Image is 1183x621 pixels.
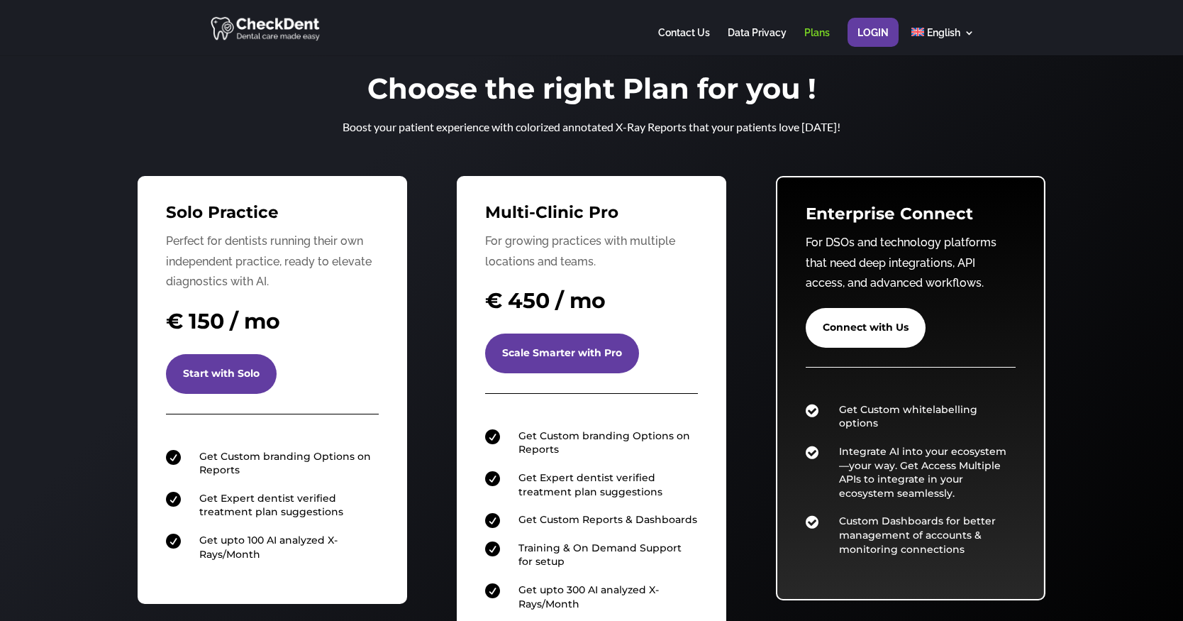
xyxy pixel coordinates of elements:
[804,28,830,55] a: Plans
[728,28,787,55] a: Data Privacy
[485,204,698,228] h3: Multi-Clinic Pro
[518,513,697,526] span: Get Custom Reports & Dashboards
[308,117,875,138] p: Boost your patient experience with colorized annotated X-Ray Reports that your patients love [DATE]!
[806,206,1016,229] h3: Enterprise Connect
[518,583,659,610] span: Get upto 300 AI analyzed X-Rays/Month
[485,471,500,486] span: 
[166,492,181,507] span: 
[166,307,379,344] h4: € 150 / mo
[839,515,996,555] span: Custom Dashboards for better management of accounts & monitoring connections
[927,27,960,38] span: English
[485,286,698,323] h4: € 450 / mo
[518,471,662,498] span: Get Expert dentist verified treatment plan suggestions
[485,429,500,444] span: 
[166,534,181,549] span: 
[485,231,698,273] p: For growing practices with multiple locations and teams.
[806,308,926,348] a: Connect with Us
[166,204,379,228] h3: Solo Practice
[211,14,322,42] img: CheckDent AI
[806,445,818,460] span: 
[911,28,974,55] a: English
[166,234,372,289] span: Perfect for dentists running their own independent practice, ready to elevate diagnostics with AI.
[839,445,1006,500] span: Integrate AI into your ecosystem—your way. Get Access Multiple APIs to integrate in your ecosyste...
[166,450,181,465] span: 
[485,334,639,373] a: Scale Smarter with Pro
[485,542,500,556] span: 
[806,403,818,418] span: 
[839,403,977,430] span: Get Custom whitelabelling options
[485,513,500,528] span: 
[199,450,371,477] span: Get Custom branding Options on Reports
[806,515,818,529] span: 
[166,354,277,394] a: Start with Solo
[806,233,1016,294] p: For DSOs and technology platforms that need deep integrations, API access, and advanced workflows.
[658,28,710,55] a: Contact Us
[518,429,690,456] span: Get Custom branding Options on Reports
[857,28,889,55] a: Login
[518,542,682,568] span: Training & On Demand Support for setup
[485,583,500,598] span: 
[199,534,338,561] span: Get upto 100 AI analyzed X-Rays/Month
[199,492,343,519] span: Get Expert dentist verified treatment plan suggestions
[308,75,875,110] h1: Choose the right Plan for you !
